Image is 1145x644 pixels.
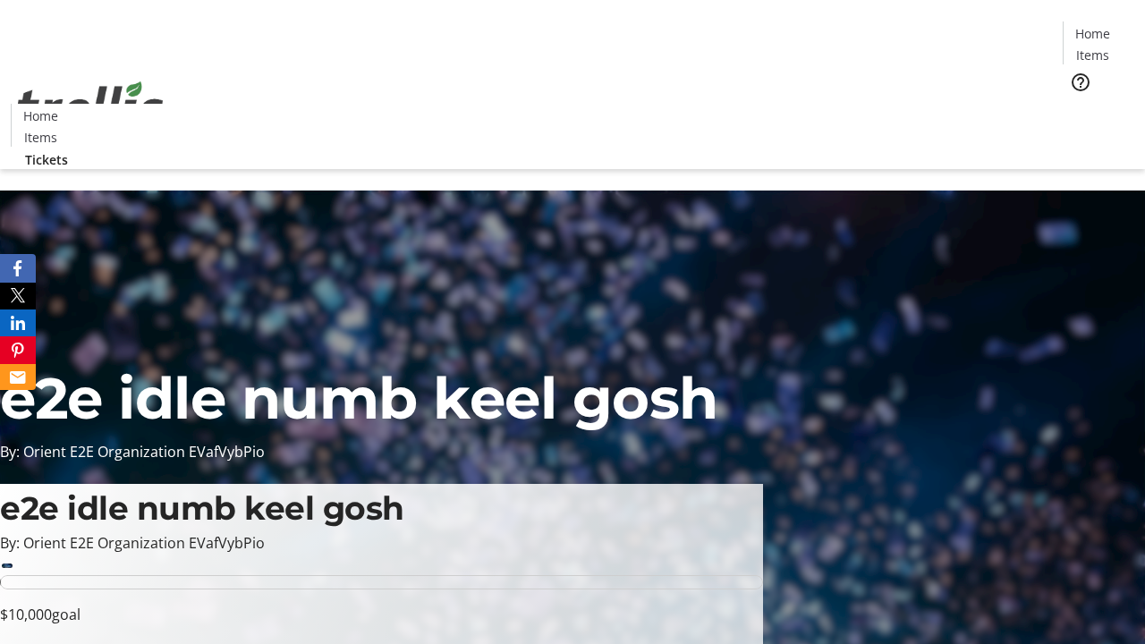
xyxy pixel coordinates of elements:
[1063,64,1098,100] button: Help
[1076,46,1109,64] span: Items
[24,128,57,147] span: Items
[1064,46,1121,64] a: Items
[23,106,58,125] span: Home
[12,106,69,125] a: Home
[11,62,170,151] img: Orient E2E Organization EVafVybPio's Logo
[1063,104,1134,123] a: Tickets
[25,150,68,169] span: Tickets
[1077,104,1120,123] span: Tickets
[1064,24,1121,43] a: Home
[11,150,82,169] a: Tickets
[1075,24,1110,43] span: Home
[12,128,69,147] a: Items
